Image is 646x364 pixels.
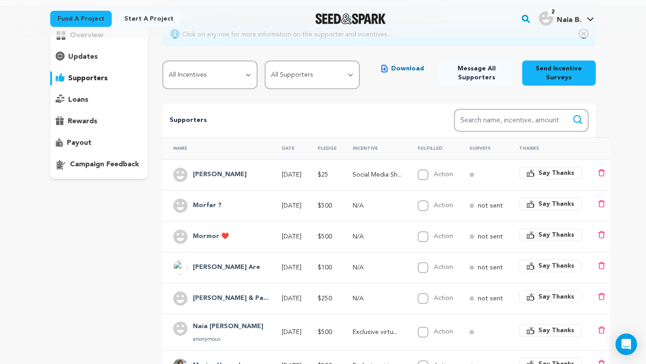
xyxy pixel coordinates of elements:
button: Message All Supporters [438,61,515,86]
h4: Kévin Vovard [193,169,247,180]
p: N/A [353,263,402,272]
a: Start a project [117,11,181,27]
label: Action [434,202,453,208]
a: Fund a project [50,11,112,27]
p: [DATE] [282,328,301,337]
button: Say Thanks [519,229,582,241]
p: anonymous [193,336,263,343]
label: Action [434,295,453,301]
span: Download [391,64,424,73]
p: rewards [68,116,97,127]
p: [DATE] [282,263,301,272]
span: $500 [318,329,332,335]
span: Naia B.'s Profile [537,9,596,28]
button: Say Thanks [519,290,582,303]
th: Name [162,137,271,159]
p: N/A [353,232,402,241]
img: user.png [173,321,188,336]
div: Open Intercom Messenger [615,334,637,355]
button: Say Thanks [519,198,582,210]
span: $25 [318,172,328,178]
span: Say Thanks [538,326,574,335]
p: N/A [353,201,402,210]
img: Seed&Spark Logo Dark Mode [315,13,386,24]
img: user.png [173,168,188,182]
h4: Frank Lisa & Passadore [193,293,269,304]
span: Say Thanks [538,169,574,178]
p: payout [67,138,92,148]
button: loans [50,93,148,107]
input: Search name, incentive, amount [454,109,589,132]
button: rewards [50,114,148,129]
p: not sent [478,263,503,272]
p: Exclusive virtual experience [353,328,402,337]
span: Say Thanks [538,292,574,301]
div: Naia B.'s Profile [539,11,581,26]
th: Incentive [342,137,407,159]
th: Surveys [458,137,508,159]
button: Download [374,61,431,77]
label: Action [434,264,453,270]
span: $250 [318,295,332,302]
h4: Kvistad Are [193,262,260,273]
span: $100 [318,264,332,271]
th: Date [271,137,307,159]
button: payout [50,136,148,150]
p: [DATE] [282,170,301,179]
span: Say Thanks [538,230,574,239]
button: Say Thanks [519,324,582,337]
label: Action [434,171,453,178]
label: Action [434,329,453,335]
p: not sent [478,232,503,241]
a: Naia B.'s Profile [537,9,596,26]
p: not sent [478,294,503,303]
button: Say Thanks [519,167,582,179]
th: Pledge [307,137,342,159]
button: Say Thanks [519,260,582,272]
label: Action [434,233,453,239]
img: user.png [539,11,553,26]
p: loans [68,95,88,105]
img: user.png [173,230,188,244]
p: [DATE] [282,294,301,303]
th: Thanks [508,137,587,159]
h4: Mormor ❤️ [193,231,229,242]
h4: Naia Bennitt [193,321,263,332]
img: user.png [173,291,188,306]
button: campaign feedback [50,157,148,172]
span: Say Thanks [538,261,574,270]
a: Seed&Spark Homepage [315,13,386,24]
span: $500 [318,234,332,240]
img: user.png [173,199,188,213]
span: Message All Supporters [445,64,508,82]
p: [DATE] [282,201,301,210]
p: [DATE] [282,232,301,241]
p: campaign feedback [70,159,139,170]
p: Supporters [170,115,425,126]
span: Naia B. [557,17,581,24]
h4: Morfar ? [193,200,222,211]
p: not sent [478,201,503,210]
span: 2 [548,8,558,17]
button: updates [50,50,148,64]
button: Send Incentive Surveys [522,61,596,86]
p: N/A [353,294,402,303]
p: supporters [68,73,108,84]
img: ACg8ocI-3n3KvDmRshjF5gJb5eXEuMgMFFNMu8j3OiLCK_r9pp5ysViw=s96-c [173,260,188,275]
span: Say Thanks [538,199,574,208]
p: Social Media Shout Out [353,170,402,179]
th: Fulfilled [407,137,458,159]
button: supporters [50,71,148,86]
p: updates [68,52,98,62]
span: $500 [318,203,332,209]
